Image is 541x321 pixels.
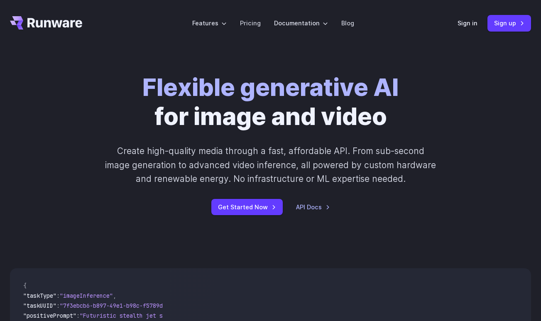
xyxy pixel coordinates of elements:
[23,312,76,319] span: "positivePrompt"
[10,16,82,29] a: Go to /
[487,15,531,31] a: Sign up
[211,199,283,215] a: Get Started Now
[60,292,113,299] span: "imageInference"
[23,282,27,289] span: {
[296,202,330,212] a: API Docs
[240,18,261,28] a: Pricing
[23,292,56,299] span: "taskType"
[458,18,477,28] a: Sign in
[341,18,354,28] a: Blog
[60,302,186,309] span: "7f3ebcb6-b897-49e1-b98c-f5789d2d40d7"
[56,302,60,309] span: :
[56,292,60,299] span: :
[113,292,116,299] span: ,
[142,73,399,131] h1: for image and video
[80,312,382,319] span: "Futuristic stealth jet streaking through a neon-lit cityscape with glowing purple exhaust"
[23,302,56,309] span: "taskUUID"
[104,144,437,186] p: Create high-quality media through a fast, affordable API. From sub-second image generation to adv...
[192,18,227,28] label: Features
[76,312,80,319] span: :
[274,18,328,28] label: Documentation
[142,73,399,102] strong: Flexible generative AI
